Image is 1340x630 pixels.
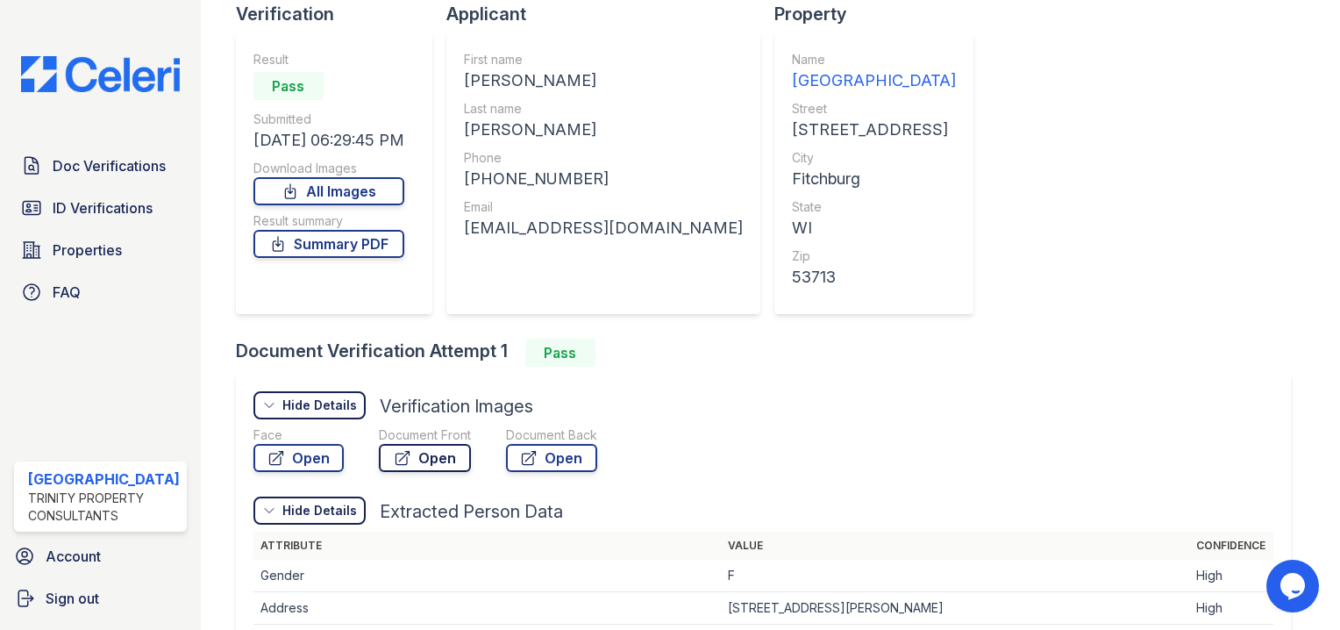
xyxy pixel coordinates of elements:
[464,167,743,191] div: [PHONE_NUMBER]
[464,149,743,167] div: Phone
[14,233,187,268] a: Properties
[379,444,471,472] a: Open
[236,2,446,26] div: Verification
[464,51,743,68] div: First name
[7,581,194,616] a: Sign out
[464,216,743,240] div: [EMAIL_ADDRESS][DOMAIN_NAME]
[464,100,743,118] div: Last name
[464,118,743,142] div: [PERSON_NAME]
[253,426,344,444] div: Face
[1189,592,1273,625] td: High
[446,2,774,26] div: Applicant
[14,148,187,183] a: Doc Verifications
[253,177,404,205] a: All Images
[721,560,1189,592] td: F
[253,72,324,100] div: Pass
[1189,560,1273,592] td: High
[28,490,180,525] div: Trinity Property Consultants
[253,532,722,560] th: Attribute
[792,68,956,93] div: [GEOGRAPHIC_DATA]
[46,546,101,567] span: Account
[253,51,404,68] div: Result
[7,539,194,574] a: Account
[792,198,956,216] div: State
[7,56,194,92] img: CE_Logo_Blue-a8612792a0a2168367f1c8372b55b34899dd931a85d93a1a3d3e32e68fde9ad4.png
[792,167,956,191] div: Fitchburg
[1266,560,1322,612] iframe: chat widget
[379,426,471,444] div: Document Front
[253,212,404,230] div: Result summary
[53,155,166,176] span: Doc Verifications
[14,190,187,226] a: ID Verifications
[721,532,1189,560] th: Value
[792,149,956,167] div: City
[253,444,344,472] a: Open
[253,111,404,128] div: Submitted
[380,394,533,419] div: Verification Images
[253,230,404,258] a: Summary PDF
[792,118,956,142] div: [STREET_ADDRESS]
[236,339,1305,367] div: Document Verification Attempt 1
[282,502,357,519] div: Hide Details
[282,397,357,414] div: Hide Details
[1189,532,1273,560] th: Confidence
[506,444,597,472] a: Open
[792,51,956,93] a: Name [GEOGRAPHIC_DATA]
[46,588,99,609] span: Sign out
[721,592,1189,625] td: [STREET_ADDRESS][PERSON_NAME]
[792,100,956,118] div: Street
[53,240,122,261] span: Properties
[792,247,956,265] div: Zip
[28,469,180,490] div: [GEOGRAPHIC_DATA]
[380,499,563,524] div: Extracted Person Data
[464,68,743,93] div: [PERSON_NAME]
[464,198,743,216] div: Email
[253,592,722,625] td: Address
[506,426,597,444] div: Document Back
[14,275,187,310] a: FAQ
[253,128,404,153] div: [DATE] 06:29:45 PM
[53,282,81,303] span: FAQ
[253,160,404,177] div: Download Images
[774,2,987,26] div: Property
[792,51,956,68] div: Name
[53,197,153,218] span: ID Verifications
[792,216,956,240] div: WI
[792,265,956,290] div: 53713
[525,339,595,367] div: Pass
[253,560,722,592] td: Gender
